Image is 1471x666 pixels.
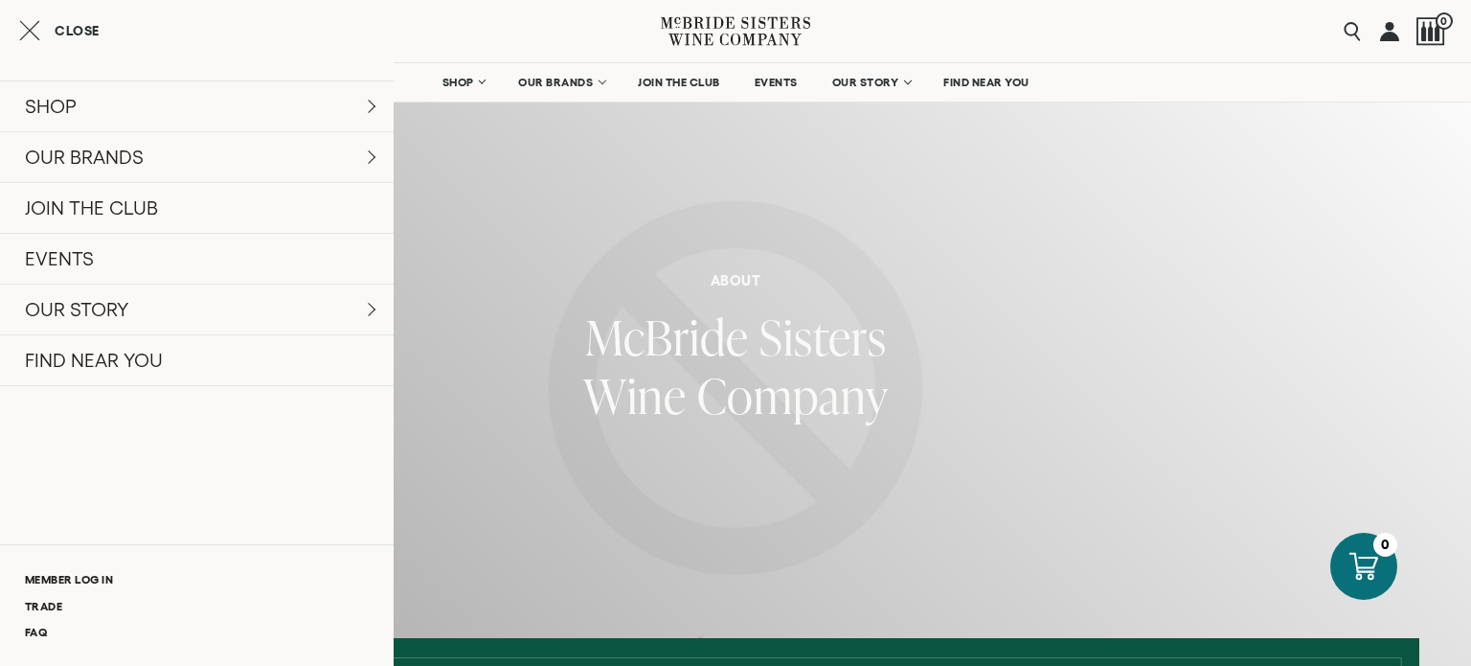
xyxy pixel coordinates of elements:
span: FIND NEAR YOU [943,76,1030,89]
span: Wine [583,362,687,428]
div: 0 [1373,533,1397,557]
span: Sisters [759,304,887,370]
span: JOIN THE CLUB [638,76,720,89]
span: Close [55,24,100,37]
button: Close cart [19,19,100,42]
a: EVENTS [742,63,810,102]
span: OUR STORY [832,76,899,89]
h6: About [711,272,761,289]
a: JOIN THE CLUB [625,63,733,102]
span: EVENTS [755,76,798,89]
span: OUR BRANDS [518,76,593,89]
a: OUR BRANDS [506,63,616,102]
span: Company [697,362,889,428]
a: SHOP [429,63,496,102]
span: 0 [1436,12,1453,30]
span: McBride [585,304,749,370]
span: SHOP [441,76,474,89]
a: OUR STORY [820,63,922,102]
a: FIND NEAR YOU [931,63,1042,102]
